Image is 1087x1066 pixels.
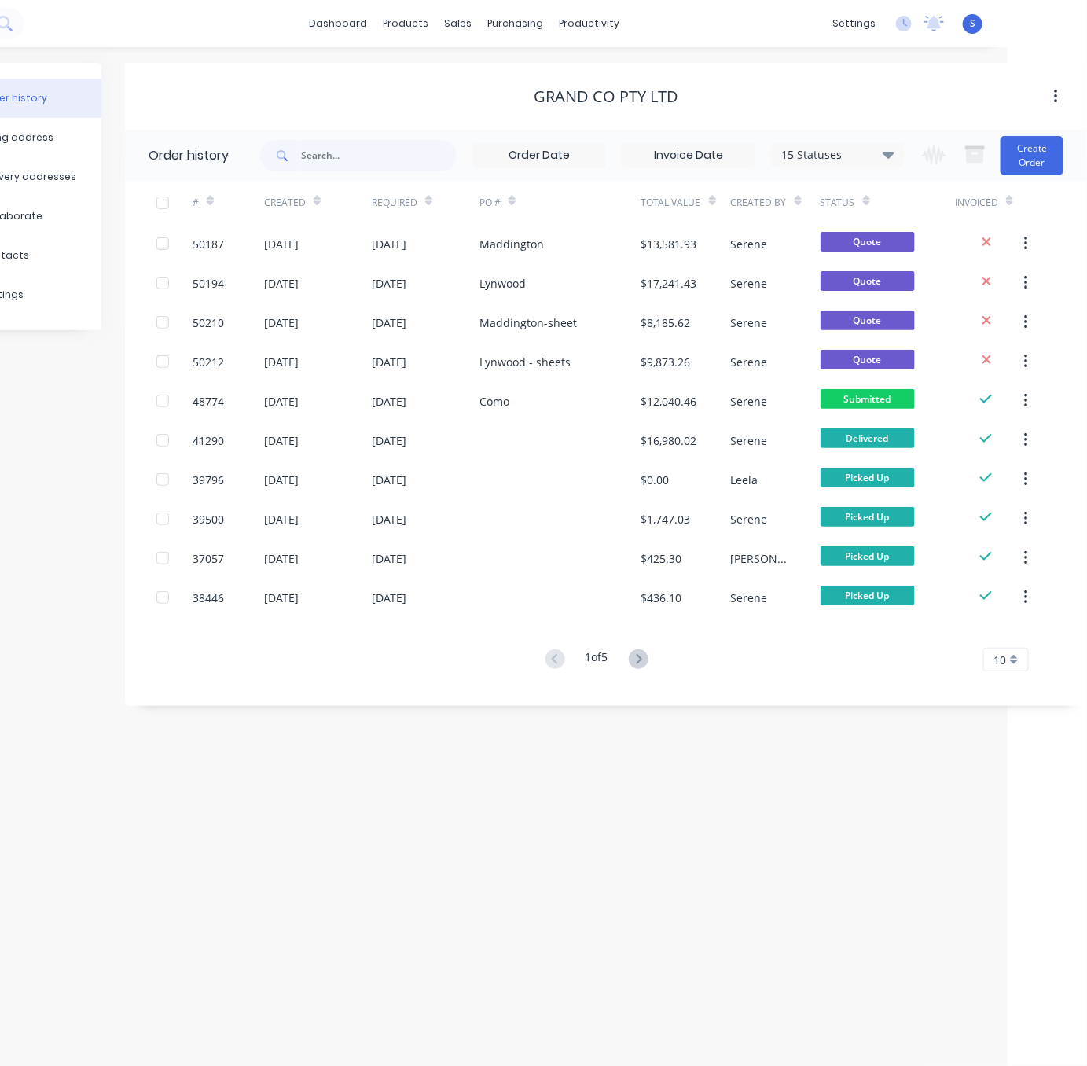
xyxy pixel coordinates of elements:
[821,271,915,291] span: Quote
[264,393,299,410] div: [DATE]
[479,12,551,35] div: purchasing
[641,314,691,331] div: $8,185.62
[193,550,224,567] div: 37057
[193,196,199,210] div: #
[479,181,641,224] div: PO #
[641,472,670,488] div: $0.00
[622,144,755,167] input: Invoice Date
[641,196,701,210] div: Total Value
[821,468,915,487] span: Picked Up
[264,590,299,606] div: [DATE]
[641,275,697,292] div: $17,241.43
[641,550,682,567] div: $425.30
[479,314,577,331] div: Maddington-sheet
[264,550,299,567] div: [DATE]
[264,511,299,527] div: [DATE]
[551,12,627,35] div: productivity
[264,275,299,292] div: [DATE]
[372,181,479,224] div: Required
[193,181,264,224] div: #
[193,314,224,331] div: 50210
[473,144,605,167] input: Order Date
[731,511,768,527] div: Serene
[586,649,608,671] div: 1 of 5
[970,17,975,31] span: S
[149,146,229,165] div: Order history
[479,275,526,292] div: Lynwood
[731,236,768,252] div: Serene
[372,314,406,331] div: [DATE]
[821,546,915,566] span: Picked Up
[821,350,915,369] span: Quote
[821,232,915,252] span: Quote
[641,354,691,370] div: $9,873.26
[479,196,501,210] div: PO #
[193,590,224,606] div: 38446
[372,472,406,488] div: [DATE]
[372,511,406,527] div: [DATE]
[372,590,406,606] div: [DATE]
[731,275,768,292] div: Serene
[821,311,915,330] span: Quote
[193,432,224,449] div: 41290
[731,354,768,370] div: Serene
[821,181,955,224] div: Status
[824,12,883,35] div: settings
[731,314,768,331] div: Serene
[193,472,224,488] div: 39796
[479,393,509,410] div: Como
[264,196,306,210] div: Created
[993,652,1006,668] span: 10
[821,196,855,210] div: Status
[372,354,406,370] div: [DATE]
[479,354,571,370] div: Lynwood - sheets
[641,590,682,606] div: $436.10
[641,432,697,449] div: $16,980.02
[821,389,915,409] span: Submitted
[821,428,915,448] span: Delivered
[731,472,758,488] div: Leela
[193,393,224,410] div: 48774
[264,236,299,252] div: [DATE]
[264,432,299,449] div: [DATE]
[264,354,299,370] div: [DATE]
[1001,136,1063,175] button: Create Order
[479,236,544,252] div: Maddington
[301,12,375,35] a: dashboard
[301,140,457,171] input: Search...
[955,181,1026,224] div: Invoiced
[375,12,436,35] div: products
[264,314,299,331] div: [DATE]
[641,236,697,252] div: $13,581.93
[436,12,479,35] div: sales
[731,181,821,224] div: Created By
[772,146,904,164] div: 15 Statuses
[534,87,678,106] div: Grand Co Pty Ltd
[731,550,789,567] div: [PERSON_NAME]
[955,196,998,210] div: Invoiced
[372,275,406,292] div: [DATE]
[641,181,731,224] div: Total Value
[264,472,299,488] div: [DATE]
[372,393,406,410] div: [DATE]
[193,236,224,252] div: 50187
[372,550,406,567] div: [DATE]
[264,181,372,224] div: Created
[372,196,417,210] div: Required
[193,354,224,370] div: 50212
[731,432,768,449] div: Serene
[731,393,768,410] div: Serene
[193,275,224,292] div: 50194
[731,590,768,606] div: Serene
[821,507,915,527] span: Picked Up
[641,511,691,527] div: $1,747.03
[821,586,915,605] span: Picked Up
[641,393,697,410] div: $12,040.46
[193,511,224,527] div: 39500
[372,432,406,449] div: [DATE]
[731,196,787,210] div: Created By
[372,236,406,252] div: [DATE]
